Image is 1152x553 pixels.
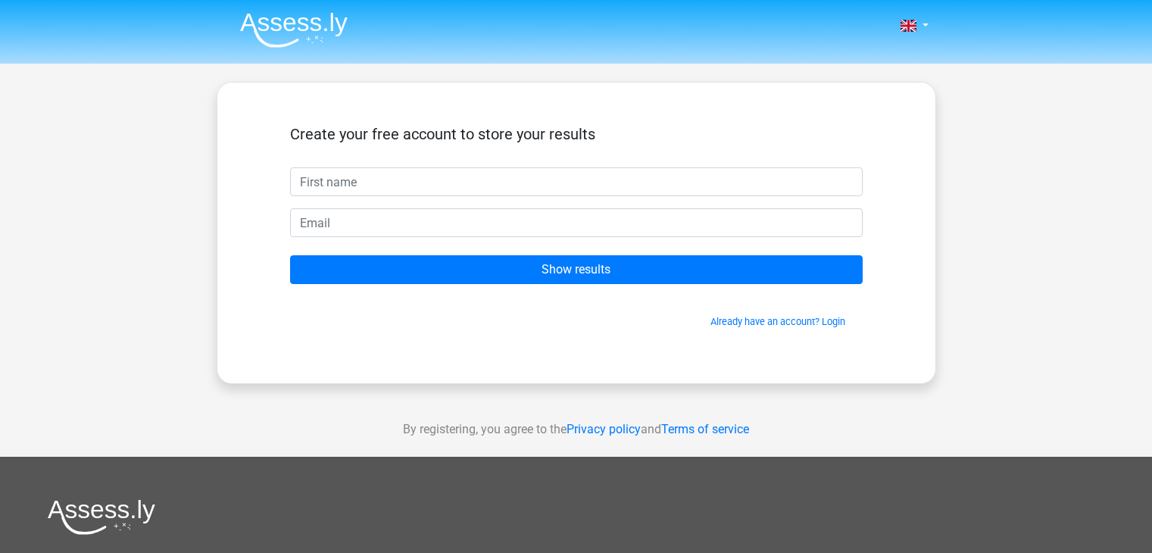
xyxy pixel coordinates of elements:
[48,499,155,535] img: Assessly logo
[290,208,863,237] input: Email
[290,255,863,284] input: Show results
[661,422,749,436] a: Terms of service
[290,125,863,143] h5: Create your free account to store your results
[567,422,641,436] a: Privacy policy
[710,316,845,327] a: Already have an account? Login
[290,167,863,196] input: First name
[240,12,348,48] img: Assessly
